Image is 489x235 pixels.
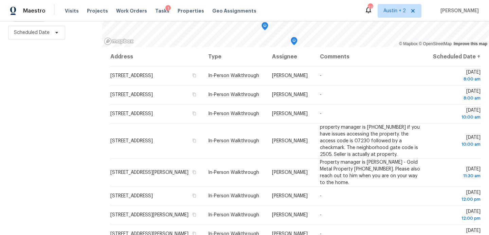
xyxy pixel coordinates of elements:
[104,37,134,45] a: Mapbox homepage
[272,73,308,78] span: [PERSON_NAME]
[431,114,481,121] div: 10:00 am
[178,7,204,14] span: Properties
[208,111,259,116] span: In-Person Walkthrough
[110,92,153,97] span: [STREET_ADDRESS]
[431,167,481,179] span: [DATE]
[191,169,197,175] button: Copy Address
[110,111,153,116] span: [STREET_ADDRESS]
[454,41,487,46] a: Improve this map
[208,213,259,217] span: In-Person Walkthrough
[431,135,481,148] span: [DATE]
[208,139,259,143] span: In-Person Walkthrough
[431,141,481,148] div: 10:00 am
[438,7,479,14] span: [PERSON_NAME]
[431,209,481,222] span: [DATE]
[87,7,108,14] span: Projects
[191,91,197,97] button: Copy Address
[261,22,268,33] div: Map marker
[399,41,418,46] a: Mapbox
[14,29,50,36] span: Scheduled Date
[208,92,259,97] span: In-Person Walkthrough
[419,41,452,46] a: OpenStreetMap
[110,73,153,78] span: [STREET_ADDRESS]
[291,37,297,48] div: Map marker
[191,110,197,116] button: Copy Address
[65,7,79,14] span: Visits
[368,4,373,11] div: 27
[431,108,481,121] span: [DATE]
[431,89,481,102] span: [DATE]
[426,47,481,66] th: Scheduled Date ↑
[431,190,481,203] span: [DATE]
[314,47,426,66] th: Comments
[110,213,188,217] span: [STREET_ADDRESS][PERSON_NAME]
[272,111,308,116] span: [PERSON_NAME]
[431,95,481,102] div: 8:00 am
[431,76,481,83] div: 8:00 am
[272,92,308,97] span: [PERSON_NAME]
[203,47,267,66] th: Type
[110,170,188,175] span: [STREET_ADDRESS][PERSON_NAME]
[155,8,169,13] span: Tasks
[320,194,322,198] span: -
[272,194,308,198] span: [PERSON_NAME]
[110,47,203,66] th: Address
[431,173,481,179] div: 11:30 am
[23,7,46,14] span: Maestro
[116,7,147,14] span: Work Orders
[383,7,406,14] span: Austin + 2
[431,70,481,83] span: [DATE]
[212,7,256,14] span: Geo Assignments
[272,170,308,175] span: [PERSON_NAME]
[208,73,259,78] span: In-Person Walkthrough
[320,160,420,185] span: Property manager is [PERSON_NAME] - Gold Metal Property [PHONE_NUMBER]. Please also reach out to ...
[320,111,322,116] span: -
[110,194,153,198] span: [STREET_ADDRESS]
[191,212,197,218] button: Copy Address
[191,138,197,144] button: Copy Address
[320,92,322,97] span: -
[267,47,314,66] th: Assignee
[320,213,322,217] span: -
[320,73,322,78] span: -
[320,125,420,157] span: property manager is [PHONE_NUMBER] if you have issues accessing the property. the access code is ...
[272,213,308,217] span: [PERSON_NAME]
[208,170,259,175] span: In-Person Walkthrough
[208,194,259,198] span: In-Person Walkthrough
[431,196,481,203] div: 12:00 pm
[110,139,153,143] span: [STREET_ADDRESS]
[272,139,308,143] span: [PERSON_NAME]
[165,5,171,12] div: 1
[431,215,481,222] div: 12:00 pm
[191,72,197,78] button: Copy Address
